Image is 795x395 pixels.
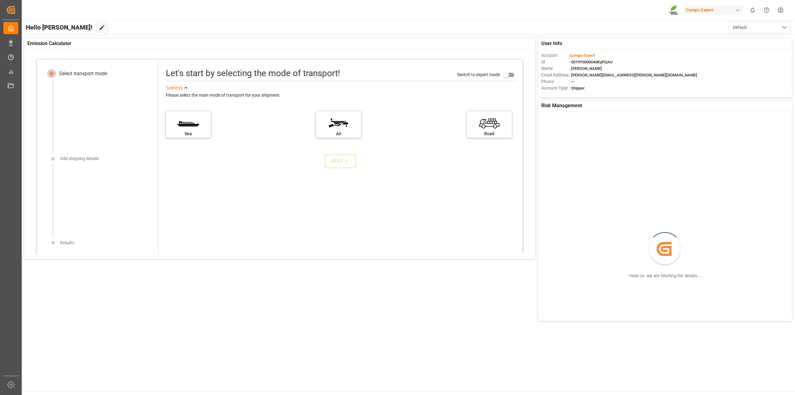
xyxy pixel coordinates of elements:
span: Account [541,52,569,59]
div: Compo Expert [684,6,743,15]
div: NEXT [331,158,350,165]
span: : Shipper [569,86,585,90]
span: Hello [PERSON_NAME]! [26,21,93,33]
div: Please select the main mode of transport for your shipment. [166,92,518,99]
div: Sea [169,131,208,137]
span: Phone [541,78,569,85]
div: Let's start by selecting the mode of transport! [166,67,340,80]
span: Switch to expert mode [457,72,500,77]
button: NEXT [325,154,356,168]
button: show 0 new notifications [746,3,760,17]
span: Risk Management [541,102,582,109]
span: : 0019Y000004dKyPQAU [569,60,613,64]
span: : [569,53,595,58]
span: : — [569,79,574,84]
span: : [PERSON_NAME] [569,66,602,71]
span: Compo Expert [570,53,595,58]
div: Results [60,240,74,246]
span: : [PERSON_NAME][EMAIL_ADDRESS][PERSON_NAME][DOMAIN_NAME] [569,73,697,77]
span: User Info [541,40,562,47]
img: Screenshot%202023-09-29%20at%2010.02.21.png_1712312052.png [669,5,679,16]
div: Air [319,131,358,137]
button: open menu [728,21,790,33]
span: Name [541,65,569,72]
button: Compo Expert [684,4,746,16]
div: Road [470,131,509,137]
div: Hold on, we are fetching the details... [629,273,701,279]
span: Default [733,24,747,31]
span: Id [541,59,569,65]
button: Help Center [760,3,774,17]
div: See less [166,84,183,92]
span: Emission Calculator [27,40,71,47]
span: Account Type [541,85,569,91]
div: Select transport mode [59,70,107,77]
div: Add shipping details [60,155,99,162]
span: Email Address [541,72,569,78]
